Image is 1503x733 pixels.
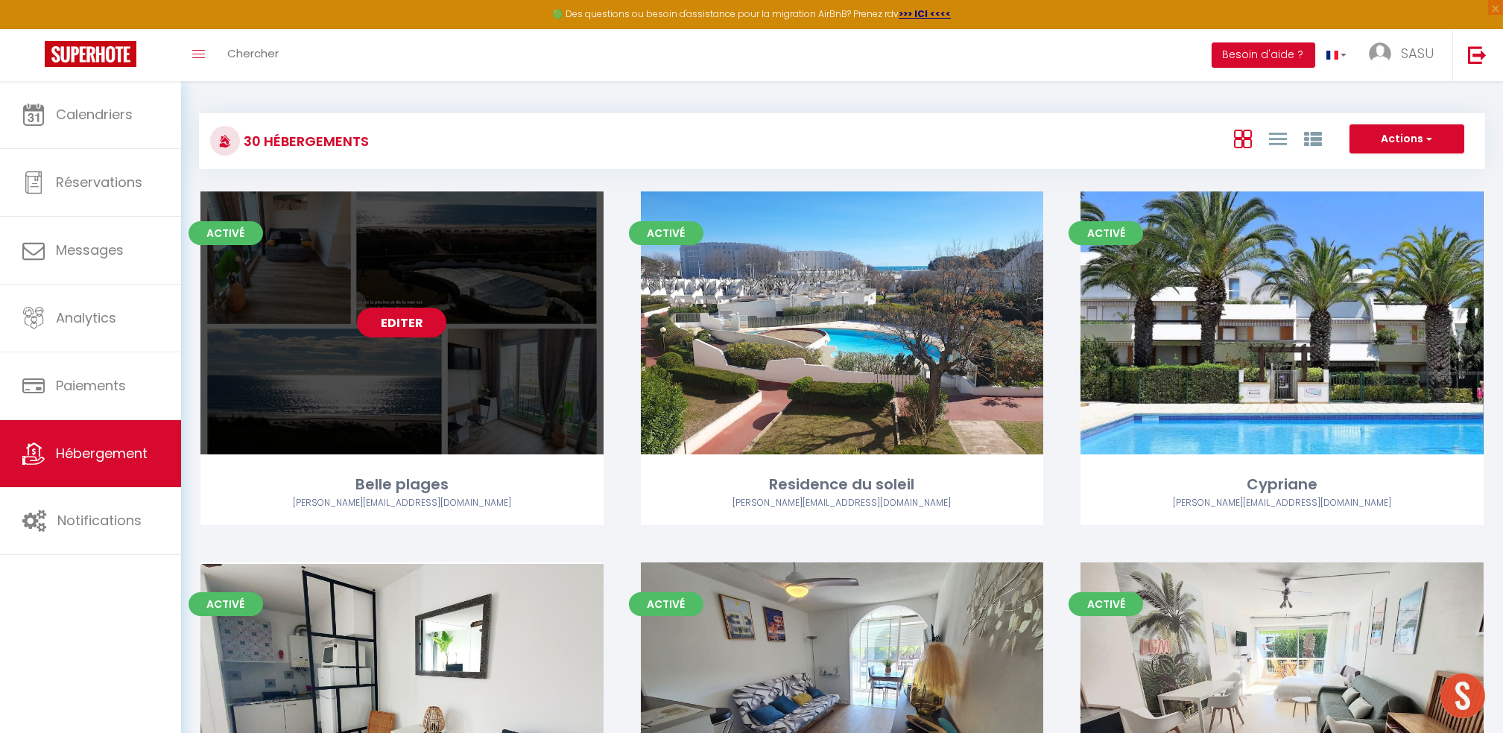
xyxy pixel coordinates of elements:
div: Airbnb [200,496,604,510]
div: Airbnb [641,496,1044,510]
button: Actions [1349,124,1464,154]
span: Activé [629,592,703,616]
span: Activé [1069,221,1143,245]
img: logout [1468,45,1487,64]
span: Activé [189,592,263,616]
div: Airbnb [1080,496,1484,510]
span: Activé [629,221,703,245]
a: >>> ICI <<<< [899,7,951,20]
div: Cypriane [1080,473,1484,496]
span: Calendriers [56,105,133,124]
span: Activé [189,221,263,245]
img: Super Booking [45,41,136,67]
img: ... [1369,42,1391,65]
span: Chercher [227,45,279,61]
span: Notifications [57,511,142,530]
span: Messages [56,241,124,259]
span: Activé [1069,592,1143,616]
a: ... SASU [1358,29,1452,81]
a: Vue en Box [1234,126,1252,150]
a: Chercher [216,29,290,81]
span: Réservations [56,173,142,191]
button: Besoin d'aide ? [1212,42,1315,68]
span: Analytics [56,308,116,327]
a: Vue en Liste [1269,126,1287,150]
a: Editer [357,308,446,337]
span: SASU [1401,44,1434,63]
span: Paiements [56,376,126,395]
a: Vue par Groupe [1304,126,1322,150]
h3: 30 Hébergements [240,124,369,158]
div: Residence du soleil [641,473,1044,496]
div: Belle plages [200,473,604,496]
div: Ouvrir le chat [1440,673,1485,718]
span: Hébergement [56,444,148,463]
